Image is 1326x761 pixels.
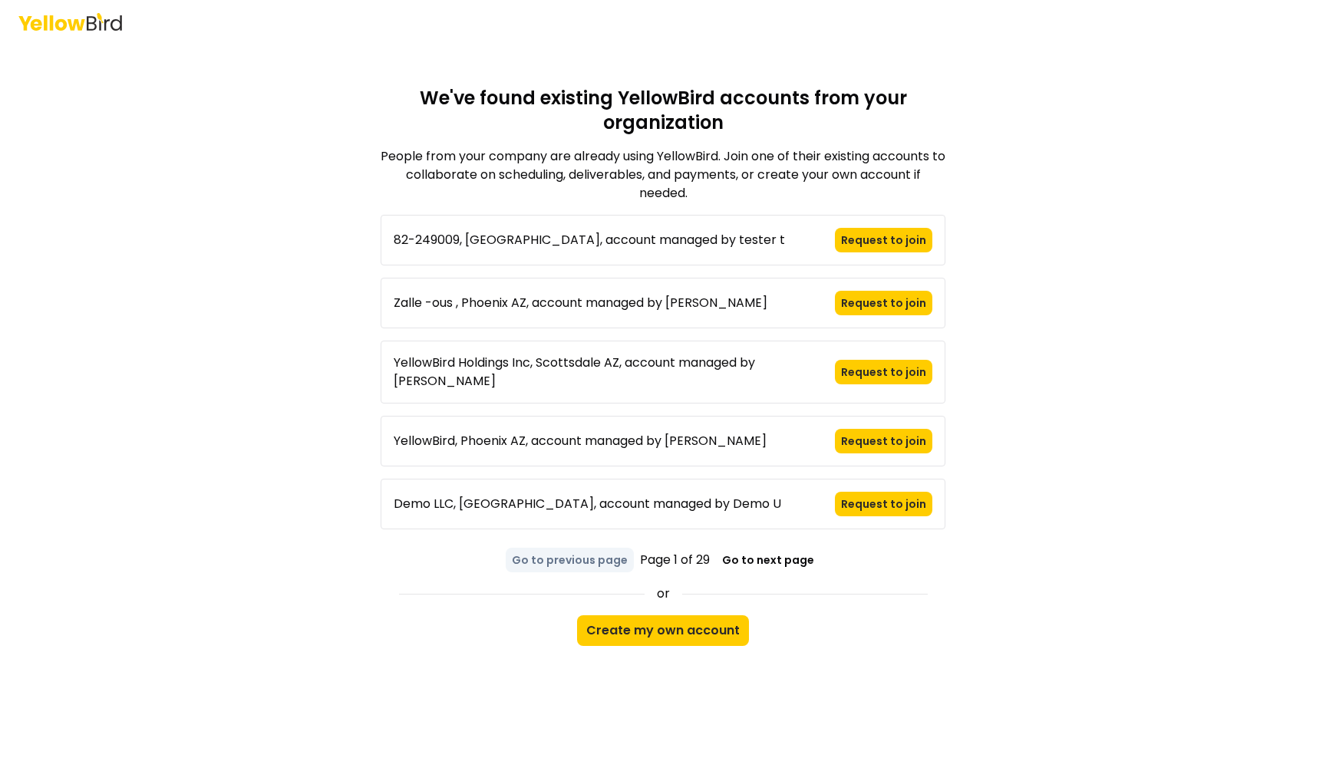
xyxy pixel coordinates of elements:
button: Go to next page [716,548,820,572]
button: Request to join [835,429,932,453]
span: or [657,585,670,603]
p: People from your company are already using YellowBird. Join one of their existing accounts to col... [381,147,945,203]
div: Zalle -ous , Phoenix AZ, account managed by [PERSON_NAME] [394,294,767,312]
button: Request to join [835,291,932,315]
div: YellowBird, Phoenix AZ, account managed by [PERSON_NAME] [394,432,767,450]
div: 82-249009, [GEOGRAPHIC_DATA], account managed by tester t [394,231,785,249]
button: Request to join [835,228,932,252]
button: Request to join [835,492,932,516]
button: Request to join [835,360,932,384]
div: Demo LLC, [GEOGRAPHIC_DATA], account managed by Demo U [394,495,781,513]
div: YellowBird Holdings Inc, Scottsdale AZ, account managed by [PERSON_NAME] [394,354,835,390]
button: Create my own account [577,615,749,646]
span: Page 1 of 29 [640,551,710,569]
h1: We've found existing YellowBird accounts from your organization [381,86,945,135]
